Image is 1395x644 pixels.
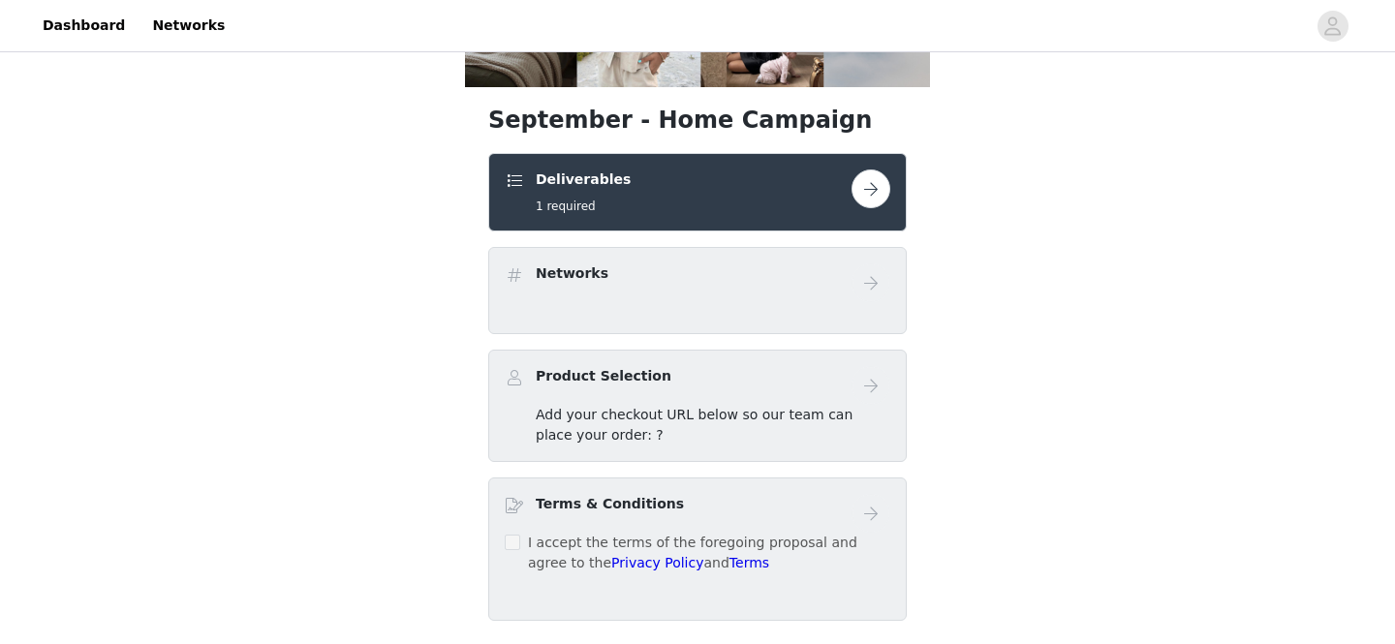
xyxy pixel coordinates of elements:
h4: Networks [536,263,608,284]
div: Networks [488,247,907,334]
div: Product Selection [488,350,907,462]
span: Add your checkout URL below so our team can place your order: ? [536,407,852,443]
a: Privacy Policy [611,555,703,570]
div: Terms & Conditions [488,477,907,621]
a: Dashboard [31,4,137,47]
h4: Terms & Conditions [536,494,684,514]
p: I accept the terms of the foregoing proposal and agree to the and [528,533,890,573]
a: Terms [729,555,769,570]
h4: Deliverables [536,169,631,190]
div: Deliverables [488,153,907,231]
div: avatar [1323,11,1342,42]
a: Networks [140,4,236,47]
h5: 1 required [536,198,631,215]
h1: September - Home Campaign [488,103,907,138]
h4: Product Selection [536,366,671,386]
